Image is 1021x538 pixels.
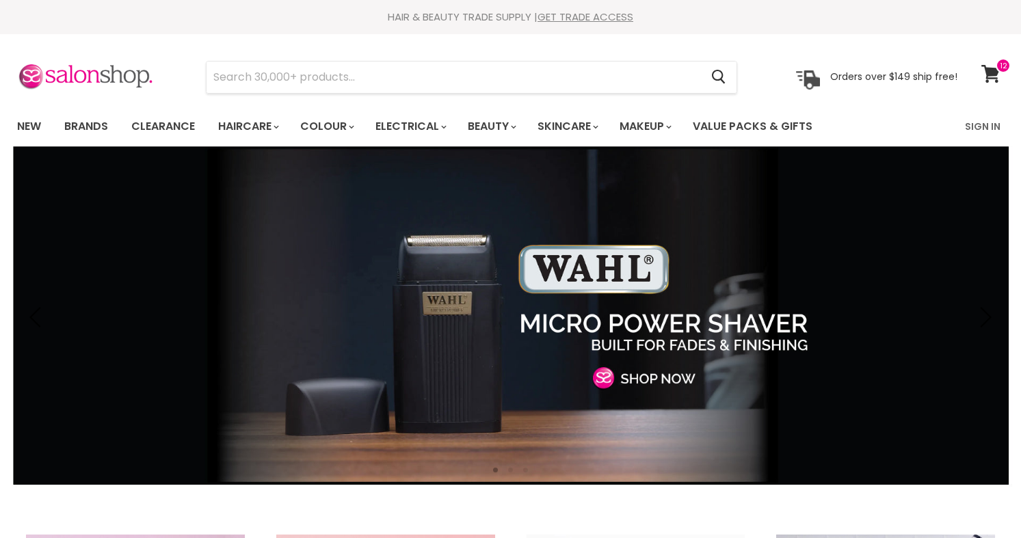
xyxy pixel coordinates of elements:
a: GET TRADE ACCESS [538,10,633,24]
a: Clearance [121,112,205,141]
ul: Main menu [7,107,890,146]
input: Search [207,62,700,93]
button: Next [970,304,997,331]
a: Colour [290,112,362,141]
button: Search [700,62,737,93]
a: New [7,112,51,141]
a: Sign In [957,112,1009,141]
a: Brands [54,112,118,141]
button: Previous [24,304,51,331]
a: Haircare [208,112,287,141]
li: Page dot 2 [508,468,513,472]
li: Page dot 1 [493,468,498,472]
p: Orders over $149 ship free! [830,70,957,83]
form: Product [206,61,737,94]
iframe: Gorgias live chat messenger [953,474,1007,524]
li: Page dot 3 [523,468,528,472]
a: Beauty [458,112,525,141]
a: Skincare [527,112,607,141]
a: Makeup [609,112,680,141]
a: Electrical [365,112,455,141]
a: Value Packs & Gifts [682,112,823,141]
